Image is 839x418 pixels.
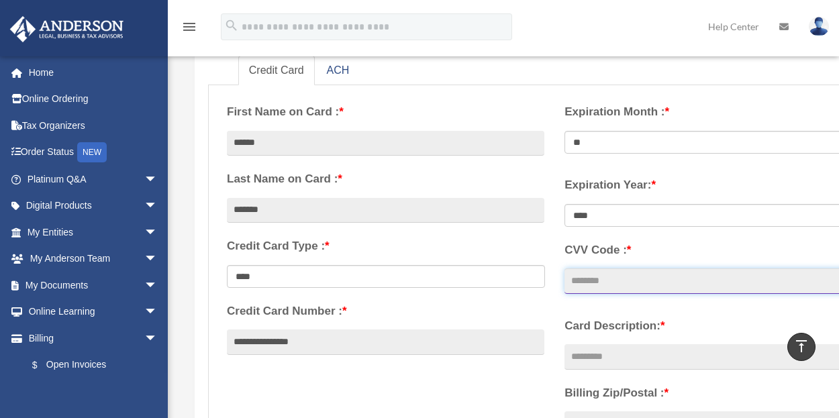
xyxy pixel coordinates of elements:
[793,338,809,354] i: vertical_align_top
[9,139,178,166] a: Order StatusNEW
[181,19,197,35] i: menu
[9,193,178,219] a: Digital Productsarrow_drop_down
[9,272,178,299] a: My Documentsarrow_drop_down
[144,272,171,299] span: arrow_drop_down
[6,16,128,42] img: Anderson Advisors Platinum Portal
[9,59,178,86] a: Home
[9,86,178,113] a: Online Ordering
[144,166,171,193] span: arrow_drop_down
[9,325,178,352] a: Billingarrow_drop_down
[227,102,544,122] label: First Name on Card :
[40,357,46,374] span: $
[144,246,171,273] span: arrow_drop_down
[227,301,544,321] label: Credit Card Number :
[144,325,171,352] span: arrow_drop_down
[227,236,544,256] label: Credit Card Type :
[316,56,360,86] a: ACH
[9,246,178,272] a: My Anderson Teamarrow_drop_down
[144,299,171,326] span: arrow_drop_down
[224,18,239,33] i: search
[19,352,178,379] a: $Open Invoices
[144,193,171,220] span: arrow_drop_down
[787,333,816,361] a: vertical_align_top
[144,219,171,246] span: arrow_drop_down
[9,112,178,139] a: Tax Organizers
[9,299,178,325] a: Online Learningarrow_drop_down
[809,17,829,36] img: User Pic
[9,219,178,246] a: My Entitiesarrow_drop_down
[9,166,178,193] a: Platinum Q&Aarrow_drop_down
[227,169,544,189] label: Last Name on Card :
[238,56,315,86] a: Credit Card
[181,23,197,35] a: menu
[77,142,107,162] div: NEW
